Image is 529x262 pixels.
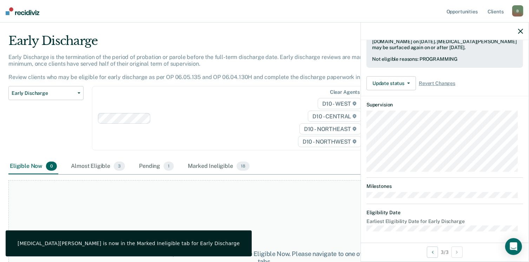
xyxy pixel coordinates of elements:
div: Open Intercom Messenger [505,238,522,255]
div: Almost Eligible [70,159,126,174]
dt: Supervision [366,102,523,108]
span: D10 - NORTHWEST [298,136,361,147]
span: 3 [114,162,125,171]
span: 1 [164,162,174,171]
span: Early Discharge [12,90,75,96]
button: Update status [366,76,416,90]
div: [MEDICAL_DATA][PERSON_NAME] is now in the Marked Ineligible tab for Early Discharge [18,240,240,247]
div: Marked ineligible by [EMAIL_ADDRESS][US_STATE][DOMAIN_NAME] on [DATE]. [MEDICAL_DATA][PERSON_NAME... [372,33,517,50]
p: Early Discharge is the termination of the period of probation or parole before the full-term disc... [8,54,386,81]
dt: Milestones [366,183,523,189]
button: Previous Opportunity [427,247,438,258]
div: 3 / 3 [361,243,529,261]
img: Recidiviz [6,7,39,15]
span: D10 - CENTRAL [308,111,361,122]
span: Revert Changes [419,80,455,86]
dt: Eligibility Date [366,210,523,216]
dt: Earliest Eligibility Date for Early Discharge [366,218,523,224]
div: Clear agents [330,89,360,95]
div: Early Discharge [8,34,405,54]
span: 18 [237,162,250,171]
div: Eligible Now [8,159,58,174]
span: D10 - NORTHEAST [299,123,361,135]
div: Pending [138,159,175,174]
div: Marked Ineligible [186,159,251,174]
span: D10 - WEST [318,98,361,109]
div: B [512,5,523,17]
button: Next Opportunity [451,247,463,258]
div: Not eligible reasons: PROGRAMMING [372,56,517,62]
span: 0 [46,162,57,171]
